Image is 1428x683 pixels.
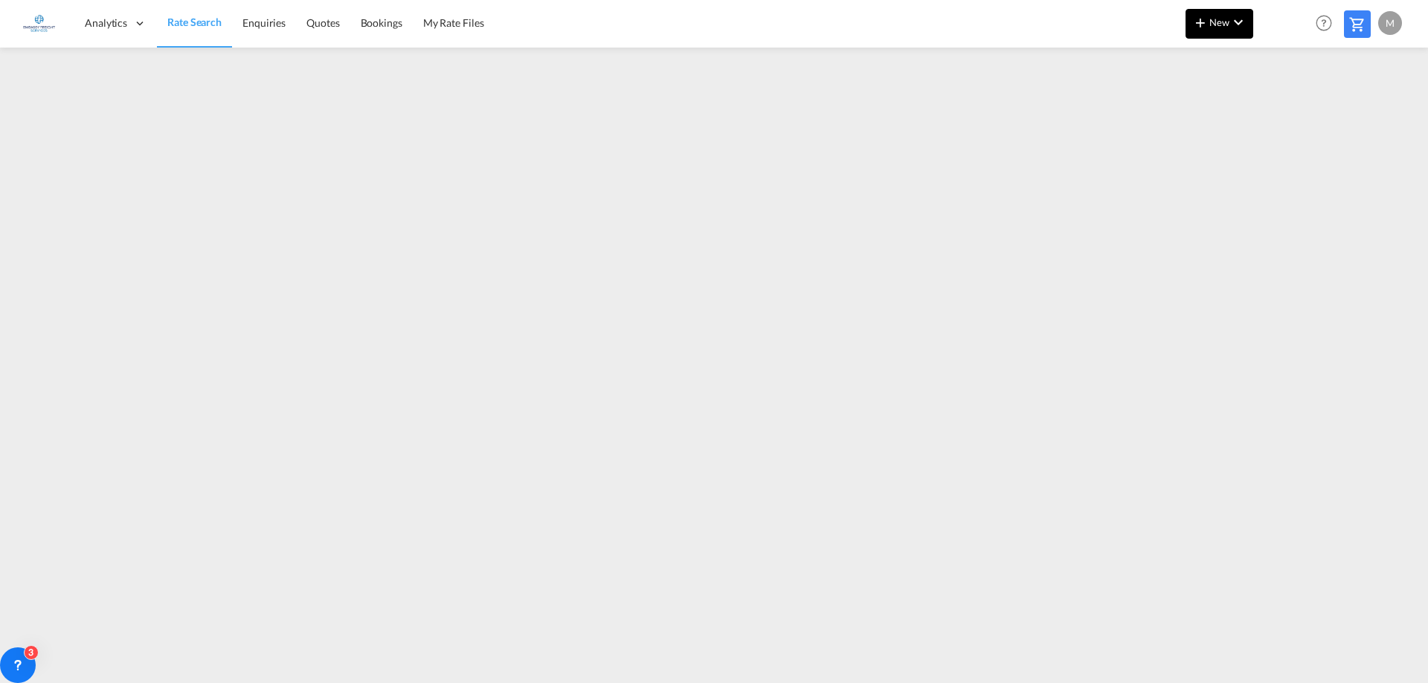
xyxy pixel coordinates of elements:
span: My Rate Files [423,16,484,29]
button: icon-plus 400-fgNewicon-chevron-down [1186,9,1253,39]
span: Analytics [85,16,127,30]
span: New [1191,16,1247,28]
md-icon: icon-plus 400-fg [1191,13,1209,31]
div: Help [1311,10,1344,37]
div: M [1378,11,1402,35]
span: Bookings [361,16,402,29]
span: Rate Search [167,16,222,28]
img: 6a2c35f0b7c411ef99d84d375d6e7407.jpg [22,7,56,40]
span: Help [1311,10,1337,36]
span: Quotes [306,16,339,29]
span: Enquiries [242,16,286,29]
md-icon: icon-chevron-down [1229,13,1247,31]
